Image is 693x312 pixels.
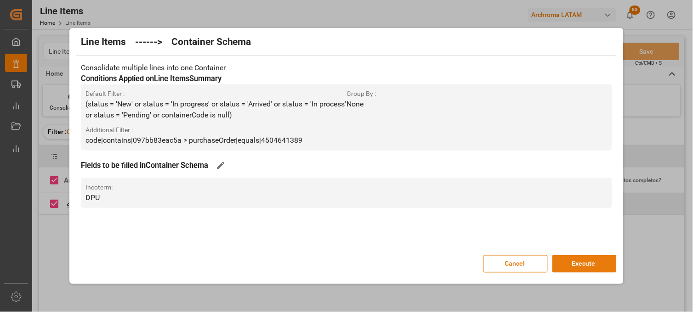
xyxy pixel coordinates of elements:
[346,99,608,110] p: None
[85,192,346,203] p: DPU
[85,135,346,146] p: code|contains|097bb83eac5a > purchaseOrder|equals|4504641389
[346,89,608,99] span: Group By :
[85,89,346,99] span: Default Filter :
[171,35,251,50] h2: Container Schema
[135,35,162,50] h2: ------>
[483,255,548,273] button: Cancel
[81,35,126,50] h2: Line Items
[81,73,612,85] h3: Conditions Applied on Line Items Summary
[552,255,617,273] button: Execute
[81,160,208,172] h3: Fields to be filled in Container Schema
[81,62,612,73] p: Consolidate multiple lines into one Container
[85,183,346,192] span: Incoterm :
[85,125,346,135] span: Additional Filter :
[85,99,346,121] p: (status = 'New' or status = 'In progress' or status = 'Arrived' or status = 'In process' or statu...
